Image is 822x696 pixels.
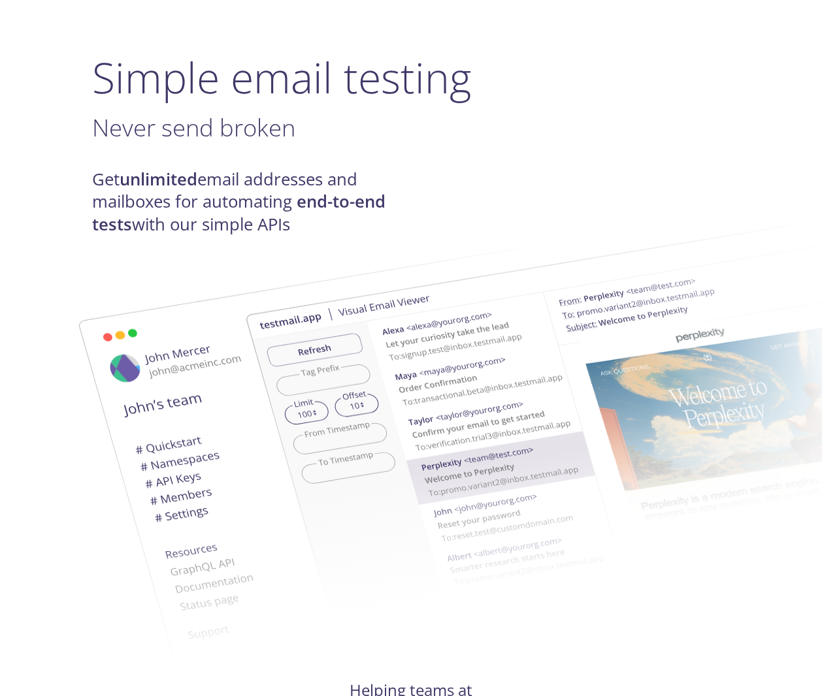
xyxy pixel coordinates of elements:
h4: Get email addresses and mailboxes for automating with our simple APIs [92,168,411,236]
strong: end-to-end tests [92,190,386,235]
strong: unlimited [120,168,197,191]
img: testmail-email-viewer [29,237,735,679]
h1: Simple email testing [92,52,730,103]
span: Never send broken [92,111,295,144]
